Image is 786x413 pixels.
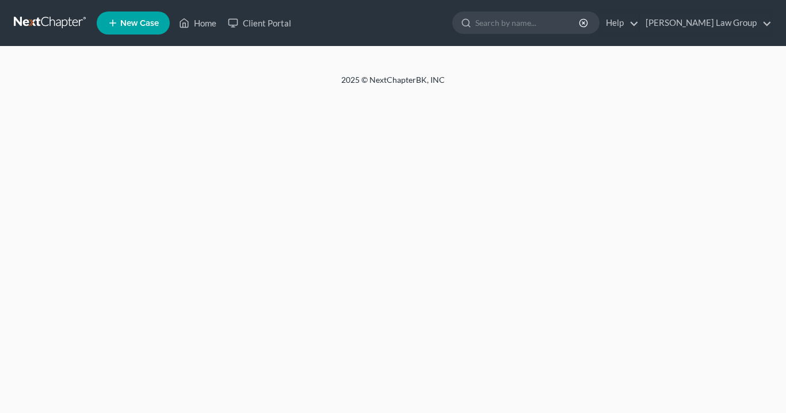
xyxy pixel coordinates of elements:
[120,19,159,28] span: New Case
[475,12,581,33] input: Search by name...
[173,13,222,33] a: Home
[640,13,772,33] a: [PERSON_NAME] Law Group
[600,13,639,33] a: Help
[222,13,297,33] a: Client Portal
[65,74,721,95] div: 2025 © NextChapterBK, INC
